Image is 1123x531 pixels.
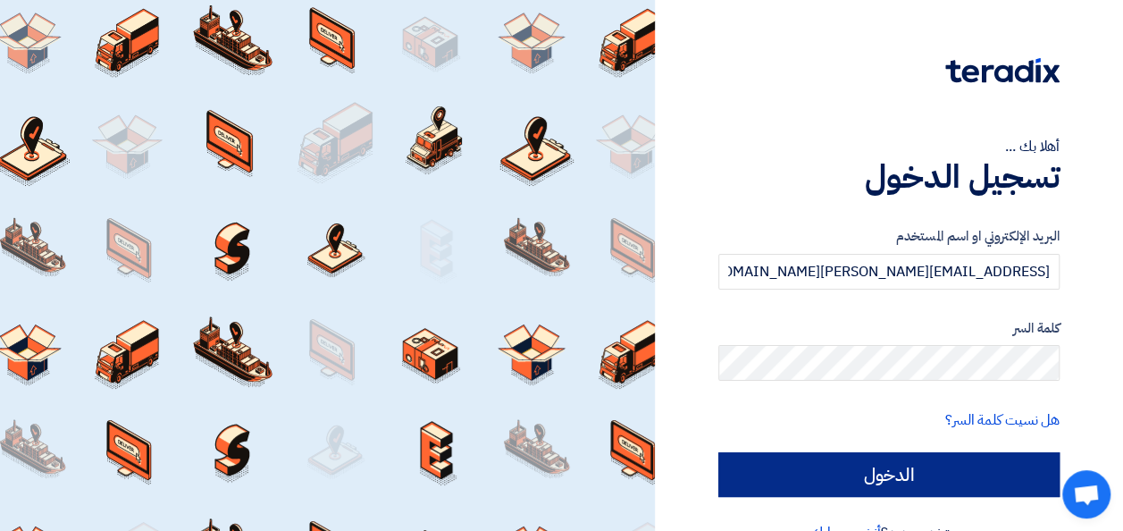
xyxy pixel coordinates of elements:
[718,136,1060,157] div: أهلا بك ...
[718,226,1060,247] label: البريد الإلكتروني او اسم المستخدم
[718,318,1060,339] label: كلمة السر
[718,157,1060,197] h1: تسجيل الدخول
[945,58,1060,83] img: Teradix logo
[1062,470,1110,518] div: Open chat
[945,409,1060,431] a: هل نسيت كلمة السر؟
[718,254,1060,290] input: أدخل بريد العمل الإلكتروني او اسم المستخدم الخاص بك ...
[718,452,1060,497] input: الدخول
